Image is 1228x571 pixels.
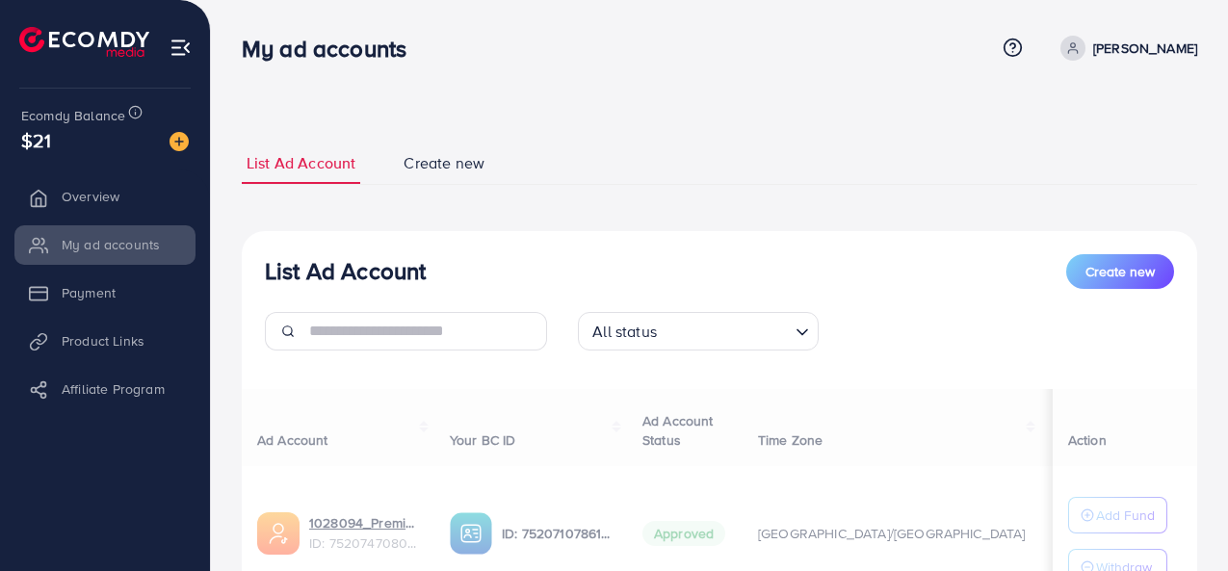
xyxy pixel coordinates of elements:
[170,37,192,59] img: menu
[1093,37,1197,60] p: [PERSON_NAME]
[242,35,422,63] h3: My ad accounts
[578,312,819,350] div: Search for option
[19,27,149,57] img: logo
[21,126,51,154] span: $21
[1053,36,1197,61] a: [PERSON_NAME]
[663,314,788,346] input: Search for option
[247,152,355,174] span: List Ad Account
[1066,254,1174,289] button: Create new
[404,152,484,174] span: Create new
[170,132,189,151] img: image
[1085,262,1155,281] span: Create new
[588,318,661,346] span: All status
[265,257,426,285] h3: List Ad Account
[21,106,125,125] span: Ecomdy Balance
